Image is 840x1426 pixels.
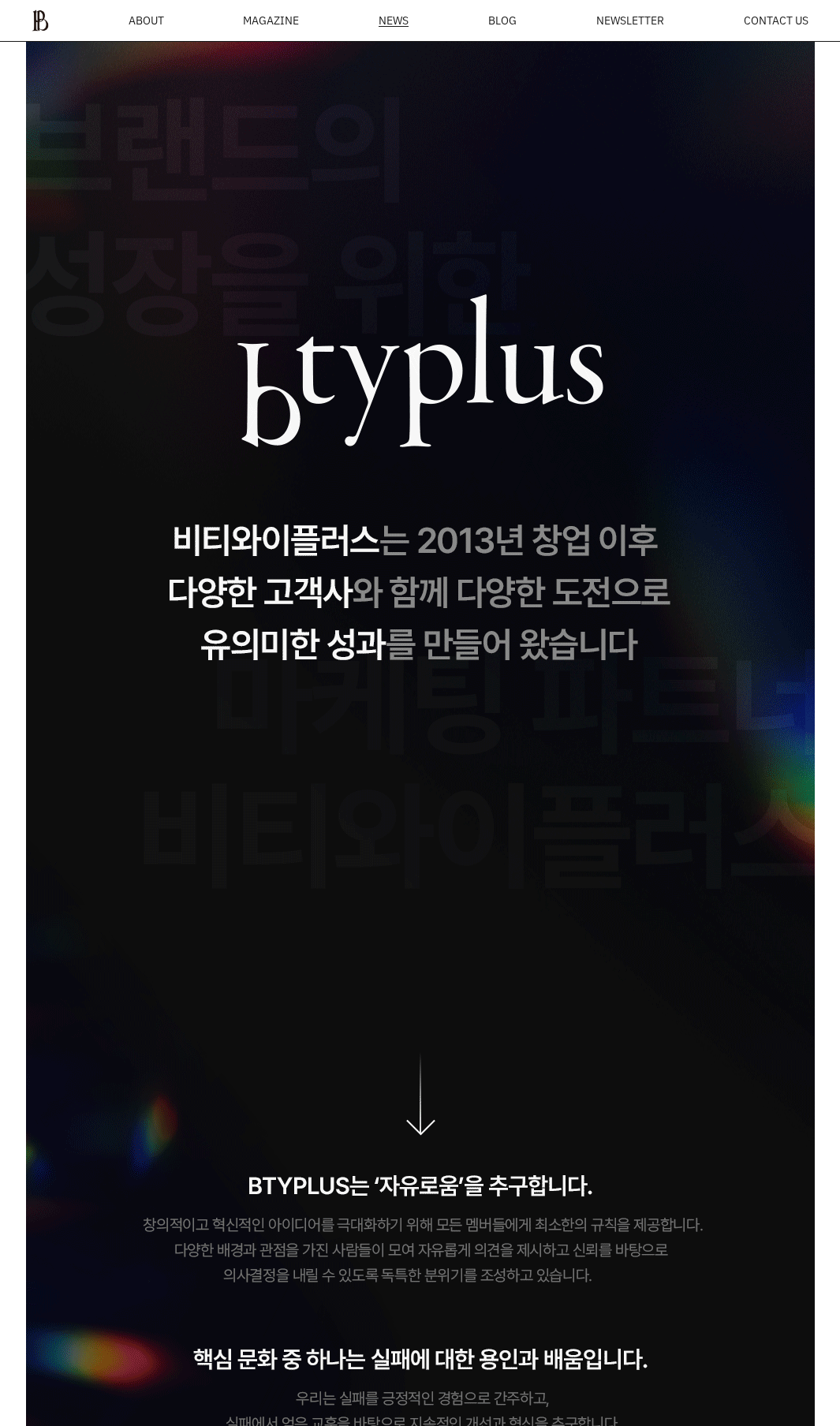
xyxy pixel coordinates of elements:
[744,15,808,26] a: CONTACT US
[379,15,409,26] span: NEWS
[129,15,164,26] a: ABOUT
[243,15,299,26] div: MAGAZINE
[379,15,409,27] a: NEWS
[32,9,49,32] img: ba379d5522eb3.png
[596,15,664,26] a: NEWSLETTER
[488,15,517,26] a: BLOG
